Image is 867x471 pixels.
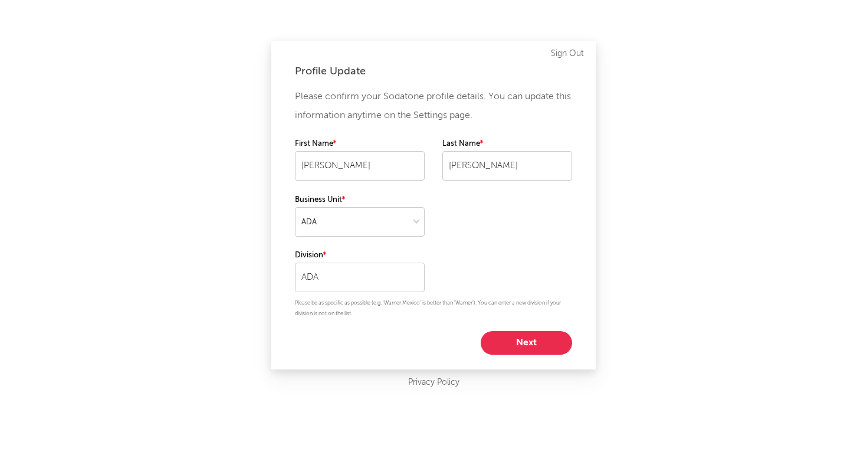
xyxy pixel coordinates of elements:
input: Your last name [442,151,572,181]
div: Profile Update [295,64,572,78]
p: Please confirm your Sodatone profile details. You can update this information anytime on the Sett... [295,87,572,125]
p: Please be as specific as possible (e.g. 'Warner Mexico' is better than 'Warner'). You can enter a... [295,298,572,319]
label: Last Name [442,137,572,151]
label: Business Unit [295,193,425,207]
input: Your division [295,263,425,292]
a: Privacy Policy [408,375,459,390]
a: Sign Out [551,47,584,61]
button: Next [481,331,572,355]
label: Division [295,248,425,263]
input: Your first name [295,151,425,181]
label: First Name [295,137,425,151]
